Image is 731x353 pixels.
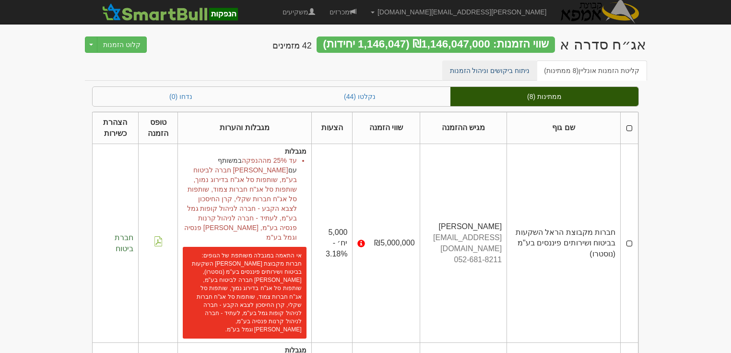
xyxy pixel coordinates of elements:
th: מגיש ההזמנה [420,112,507,144]
li: עד 25% מההנפקה [PERSON_NAME] חברה לביטוח בע"מ, שותפות סל אג"ח בדירוג נמוך, שותפות סל אג"ח חברות צ... [183,156,296,242]
img: SmartBull Logo [99,2,240,22]
div: אי התאמה במגבלה משותפת של הגופים: חברות מקבוצת [PERSON_NAME] השקעות בביטוח ושירותים פיננסים בע"מ ... [183,247,306,339]
span: חברת ביטוח [115,233,133,253]
a: נקלטו (44) [269,87,450,106]
span: ₪5,000,000 [374,238,414,249]
a: ניתוח ביקושים וניהול הזמנות [442,61,538,81]
span: במשותף עם [218,157,297,174]
h5: מגבלות [183,148,306,155]
div: 052-681-8211 [425,255,502,266]
div: [PERSON_NAME] [425,221,502,232]
span: (8 ממתינות) [544,67,578,74]
a: ממתינות (8) [450,87,638,106]
button: קלוט הזמנות [97,37,147,53]
h4: 42 מזמינים [272,41,312,51]
th: מגבלות והערות [178,112,311,144]
th: הצהרת כשירות [93,112,139,144]
span: 5,000 יח׳ - 3.18% [326,228,347,258]
th: טופס הזמנה [138,112,177,144]
th: הצעות [311,112,353,144]
a: קליטת הזמנות אונליין(8 ממתינות) [536,61,647,81]
div: אמפא בע"מ - אג״ח (סדרה א) - הנפקה לציבור [560,37,646,52]
th: שווי הזמנה [353,112,420,144]
img: pdf-file-icon.png [153,236,163,246]
td: חברות מקבוצת הראל השקעות בביטוח ושירותים פיננסים בע"מ (נוסטרו) [507,144,621,343]
th: שם גוף [507,112,621,144]
div: [EMAIL_ADDRESS][DOMAIN_NAME] [425,232,502,255]
div: שווי הזמנות: ₪1,146,047,000 (1,146,047 יחידות) [317,37,555,53]
a: נדחו (0) [93,87,269,106]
